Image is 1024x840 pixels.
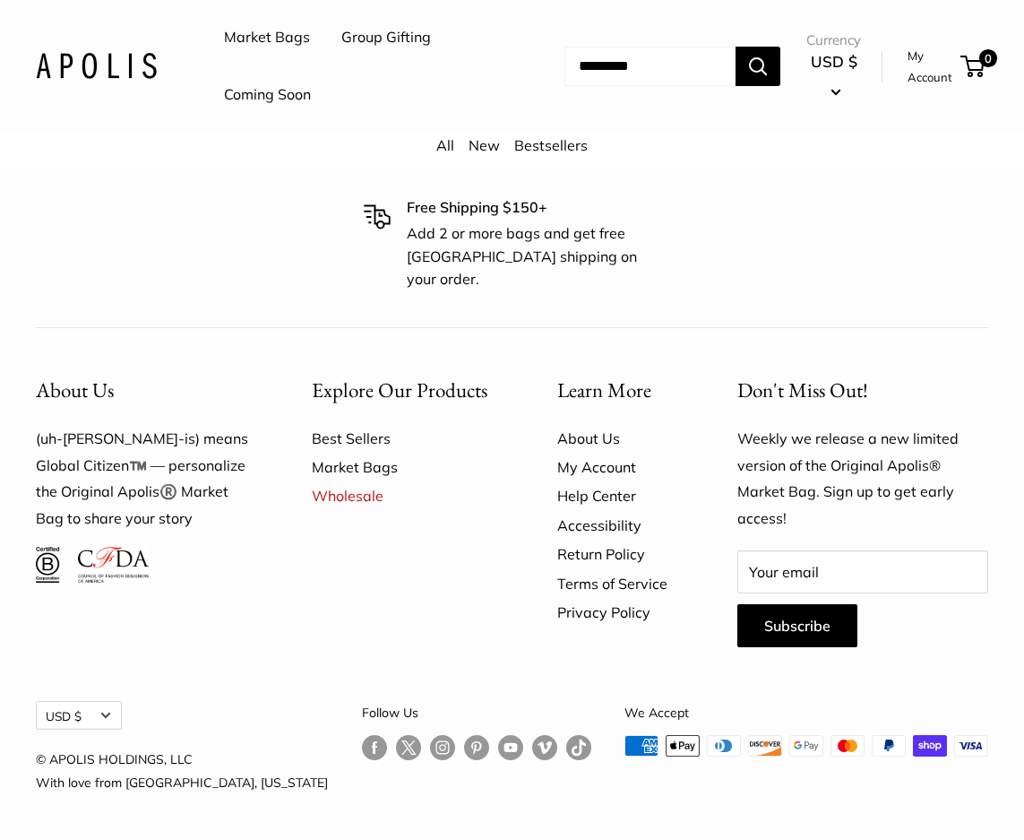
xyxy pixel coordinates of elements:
[312,481,495,510] a: Wholesale
[430,735,455,761] a: Follow us on Instagram
[737,604,857,647] button: Subscribe
[532,735,557,761] a: Follow us on Vimeo
[469,136,500,154] a: New
[806,28,861,53] span: Currency
[341,24,431,51] a: Group Gifting
[312,377,487,403] span: Explore Our Products
[979,49,997,67] span: 0
[564,47,736,86] input: Search...
[36,748,328,794] p: © APOLIS HOLDINGS, LLC With love from [GEOGRAPHIC_DATA], [US_STATE]
[36,701,122,730] button: USD $
[312,424,495,453] a: Best Sellers
[624,701,988,724] p: We Accept
[811,52,857,71] span: USD $
[407,222,661,291] p: Add 2 or more bags and get free [GEOGRAPHIC_DATA] shipping on your order.
[464,735,489,761] a: Follow us on Pinterest
[557,569,675,598] a: Terms of Service
[407,196,661,220] p: Free Shipping $150+
[362,701,591,724] p: Follow Us
[806,48,861,105] button: USD $
[36,53,157,79] img: Apolis
[557,511,675,540] a: Accessibility
[557,598,675,627] a: Privacy Policy
[557,424,675,453] a: About Us
[312,373,495,408] button: Explore Our Products
[362,735,387,761] a: Follow us on Facebook
[224,82,311,108] a: Coming Soon
[736,47,780,86] button: Search
[436,136,454,154] a: All
[498,735,523,761] a: Follow us on YouTube
[36,547,60,583] img: Certified B Corporation
[514,136,588,154] a: Bestsellers
[396,735,421,767] a: Follow us on Twitter
[737,373,988,408] p: Don't Miss Out!
[557,481,675,510] a: Help Center
[557,540,675,568] a: Return Policy
[557,377,651,403] span: Learn More
[36,377,114,403] span: About Us
[557,453,675,481] a: My Account
[962,56,985,77] a: 0
[36,426,249,533] p: (uh-[PERSON_NAME]-is) means Global Citizen™️ — personalize the Original Apolis®️ Market Bag to sh...
[312,453,495,481] a: Market Bags
[908,45,954,89] a: My Account
[566,735,591,761] a: Follow us on Tumblr
[557,373,675,408] button: Learn More
[36,373,249,408] button: About Us
[737,426,988,533] p: Weekly we release a new limited version of the Original Apolis® Market Bag. Sign up to get early ...
[224,24,310,51] a: Market Bags
[78,547,149,583] img: Council of Fashion Designers of America Member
